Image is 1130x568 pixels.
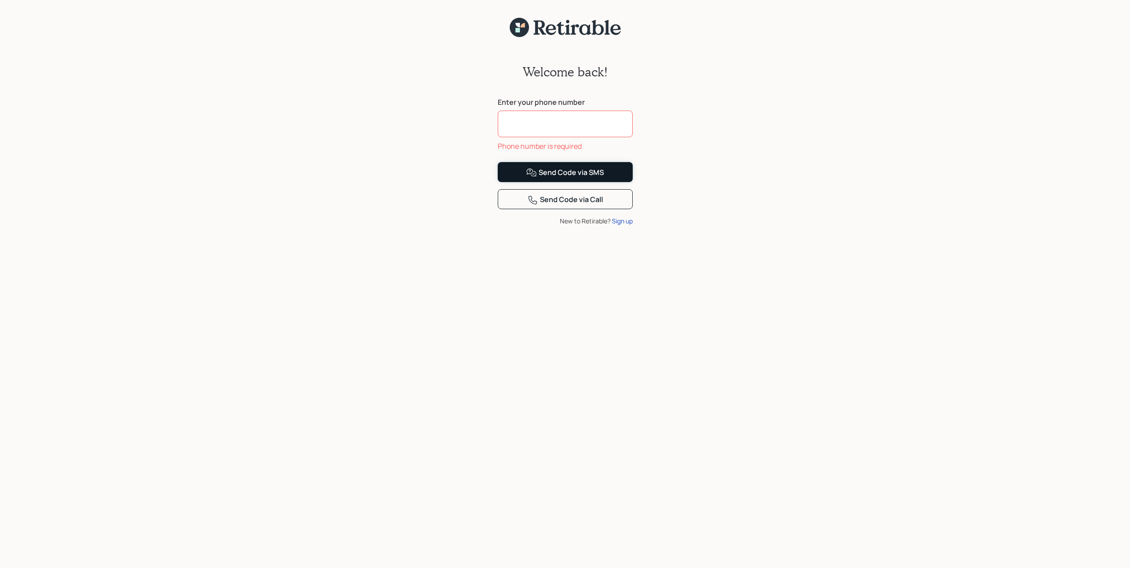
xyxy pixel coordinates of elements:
[526,167,604,178] div: Send Code via SMS
[523,64,608,79] h2: Welcome back!
[612,216,633,226] div: Sign up
[498,141,633,151] div: Phone number is required
[498,216,633,226] div: New to Retirable?
[498,97,633,107] label: Enter your phone number
[498,162,633,182] button: Send Code via SMS
[498,189,633,209] button: Send Code via Call
[527,195,603,205] div: Send Code via Call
